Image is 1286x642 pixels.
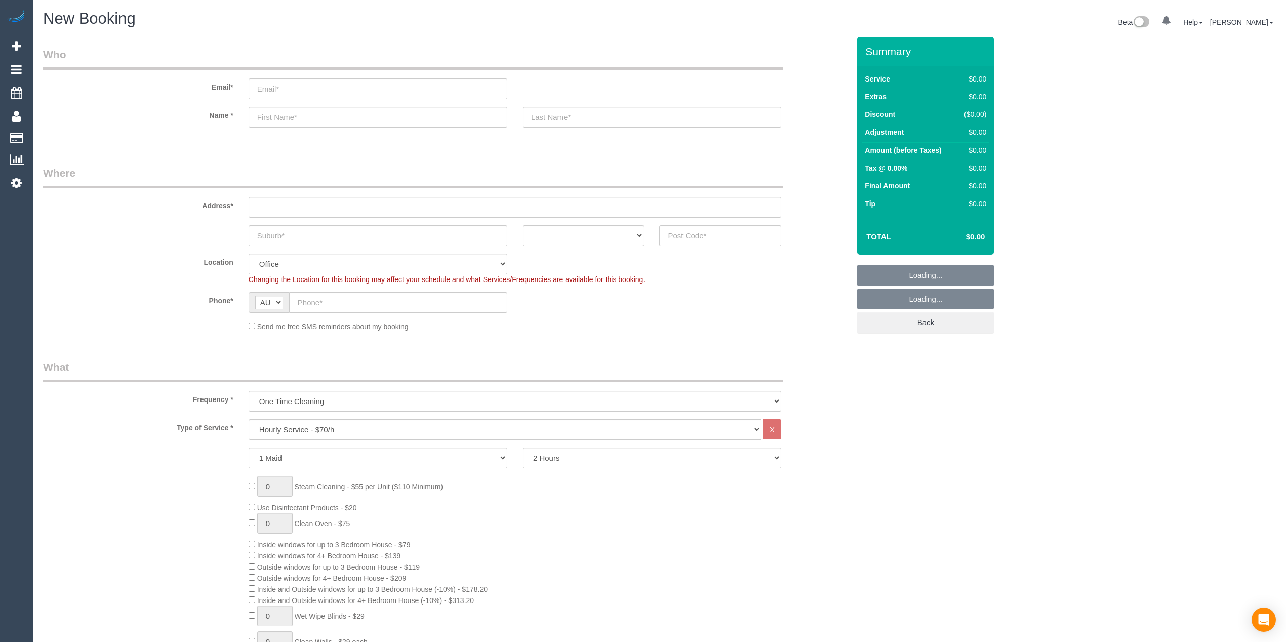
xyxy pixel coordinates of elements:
[1133,16,1149,29] img: New interface
[35,391,241,405] label: Frequency *
[959,74,986,84] div: $0.00
[959,198,986,209] div: $0.00
[959,109,986,119] div: ($0.00)
[43,359,783,382] legend: What
[857,312,994,333] a: Back
[959,145,986,155] div: $0.00
[959,181,986,191] div: $0.00
[865,109,895,119] label: Discount
[43,47,783,70] legend: Who
[249,225,507,246] input: Suburb*
[35,107,241,121] label: Name *
[257,585,488,593] span: Inside and Outside windows for up to 3 Bedroom House (-10%) - $178.20
[249,275,645,284] span: Changing the Location for this booking may affect your schedule and what Services/Frequencies are...
[35,292,241,306] label: Phone*
[659,225,781,246] input: Post Code*
[523,107,781,128] input: Last Name*
[249,107,507,128] input: First Name*
[43,10,136,27] span: New Booking
[257,596,474,605] span: Inside and Outside windows for 4+ Bedroom House (-10%) - $313.20
[1183,18,1203,26] a: Help
[295,519,350,528] span: Clean Oven - $75
[865,181,910,191] label: Final Amount
[257,563,420,571] span: Outside windows for up to 3 Bedroom House - $119
[1210,18,1273,26] a: [PERSON_NAME]
[1118,18,1150,26] a: Beta
[865,163,907,173] label: Tax @ 0.00%
[865,145,941,155] label: Amount (before Taxes)
[257,574,407,582] span: Outside windows for 4+ Bedroom House - $209
[35,419,241,433] label: Type of Service *
[959,163,986,173] div: $0.00
[43,166,783,188] legend: Where
[35,254,241,267] label: Location
[959,92,986,102] div: $0.00
[257,552,401,560] span: Inside windows for 4+ Bedroom House - $139
[1252,608,1276,632] div: Open Intercom Messenger
[865,74,890,84] label: Service
[289,292,507,313] input: Phone*
[865,198,875,209] label: Tip
[936,233,985,242] h4: $0.00
[35,197,241,211] label: Address*
[865,92,887,102] label: Extras
[35,78,241,92] label: Email*
[959,127,986,137] div: $0.00
[295,483,443,491] span: Steam Cleaning - $55 per Unit ($110 Minimum)
[257,541,411,549] span: Inside windows for up to 3 Bedroom House - $79
[295,612,365,620] span: Wet Wipe Blinds - $29
[866,232,891,241] strong: Total
[6,10,26,24] img: Automaid Logo
[865,46,989,57] h3: Summary
[257,323,409,331] span: Send me free SMS reminders about my booking
[257,504,357,512] span: Use Disinfectant Products - $20
[865,127,904,137] label: Adjustment
[249,78,507,99] input: Email*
